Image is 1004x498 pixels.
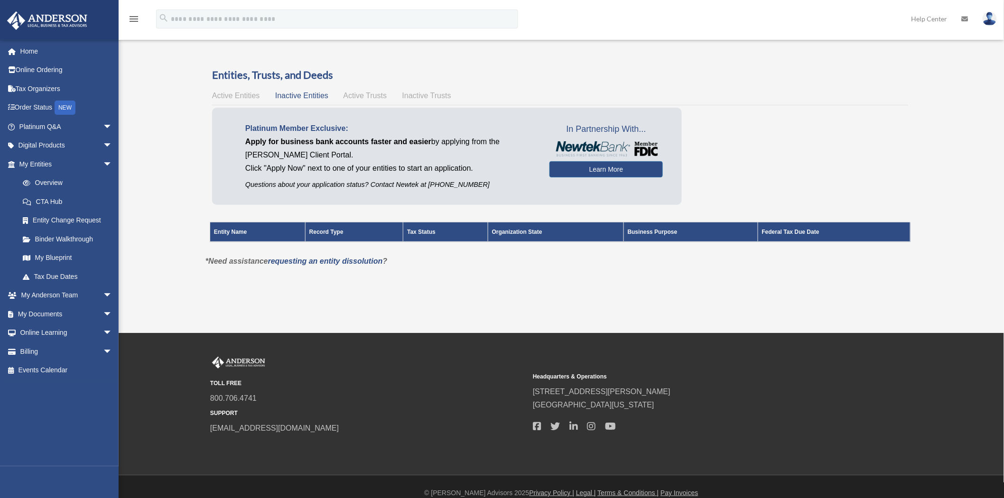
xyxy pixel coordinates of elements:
[13,230,122,249] a: Binder Walkthrough
[7,304,127,323] a: My Documentsarrow_drop_down
[660,489,698,497] a: Pay Invoices
[305,222,403,242] th: Record Type
[403,222,488,242] th: Tax Status
[7,323,127,342] a: Online Learningarrow_drop_down
[128,13,139,25] i: menu
[7,98,127,118] a: Order StatusNEW
[623,222,758,242] th: Business Purpose
[533,387,670,396] a: [STREET_ADDRESS][PERSON_NAME]
[7,155,122,174] a: My Entitiesarrow_drop_down
[13,249,122,267] a: My Blueprint
[576,489,596,497] a: Legal |
[212,92,260,100] span: Active Entities
[210,222,306,242] th: Entity Name
[549,122,663,137] span: In Partnership With...
[7,342,127,361] a: Billingarrow_drop_down
[13,267,122,286] a: Tax Due Dates
[7,61,127,80] a: Online Ordering
[533,401,654,409] a: [GEOGRAPHIC_DATA][US_STATE]
[275,92,328,100] span: Inactive Entities
[103,155,122,174] span: arrow_drop_down
[549,161,663,177] a: Learn More
[7,361,127,380] a: Events Calendar
[7,117,127,136] a: Platinum Q&Aarrow_drop_down
[7,79,127,98] a: Tax Organizers
[4,11,90,30] img: Anderson Advisors Platinum Portal
[210,424,339,432] a: [EMAIL_ADDRESS][DOMAIN_NAME]
[158,13,169,23] i: search
[7,136,127,155] a: Digital Productsarrow_drop_down
[983,12,997,26] img: User Pic
[268,257,383,265] a: requesting an entity dissolution
[103,342,122,361] span: arrow_drop_down
[103,323,122,343] span: arrow_drop_down
[245,162,535,175] p: Click "Apply Now" next to one of your entities to start an application.
[210,378,526,388] small: TOLL FREE
[13,192,122,211] a: CTA Hub
[598,489,659,497] a: Terms & Conditions |
[245,135,535,162] p: by applying from the [PERSON_NAME] Client Portal.
[402,92,451,100] span: Inactive Trusts
[55,101,75,115] div: NEW
[488,222,623,242] th: Organization State
[7,286,127,305] a: My Anderson Teamarrow_drop_down
[205,257,387,265] em: *Need assistance ?
[13,211,122,230] a: Entity Change Request
[103,117,122,137] span: arrow_drop_down
[103,286,122,305] span: arrow_drop_down
[210,357,267,369] img: Anderson Advisors Platinum Portal
[530,489,575,497] a: Privacy Policy |
[210,394,257,402] a: 800.706.4741
[13,174,117,193] a: Overview
[245,122,535,135] p: Platinum Member Exclusive:
[245,179,535,191] p: Questions about your application status? Contact Newtek at [PHONE_NUMBER]
[212,68,908,83] h3: Entities, Trusts, and Deeds
[344,92,387,100] span: Active Trusts
[103,136,122,156] span: arrow_drop_down
[554,141,658,157] img: NewtekBankLogoSM.png
[103,304,122,324] span: arrow_drop_down
[128,17,139,25] a: menu
[758,222,910,242] th: Federal Tax Due Date
[7,42,127,61] a: Home
[533,372,849,382] small: Headquarters & Operations
[245,138,431,146] span: Apply for business bank accounts faster and easier
[210,408,526,418] small: SUPPORT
